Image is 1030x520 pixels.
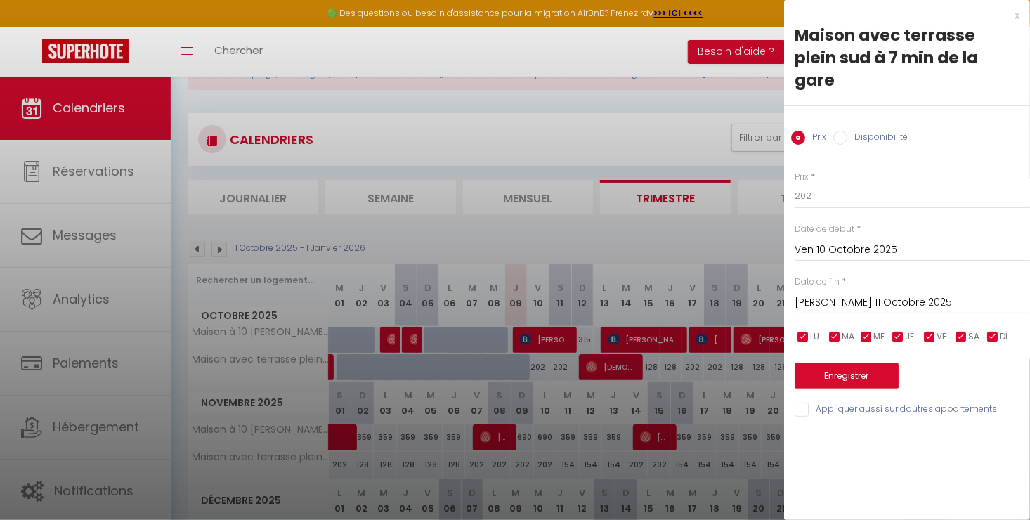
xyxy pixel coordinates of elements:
[905,330,914,344] span: JE
[795,171,809,184] label: Prix
[968,330,979,344] span: SA
[795,24,1019,91] div: Maison avec terrasse plein sud à 7 min de la gare
[873,330,885,344] span: ME
[795,223,854,236] label: Date de début
[937,330,946,344] span: VE
[1000,330,1008,344] span: DI
[847,131,908,146] label: Disponibilité
[784,7,1019,24] div: x
[810,330,819,344] span: LU
[795,275,840,289] label: Date de fin
[795,363,899,389] button: Enregistrer
[805,131,826,146] label: Prix
[842,330,854,344] span: MA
